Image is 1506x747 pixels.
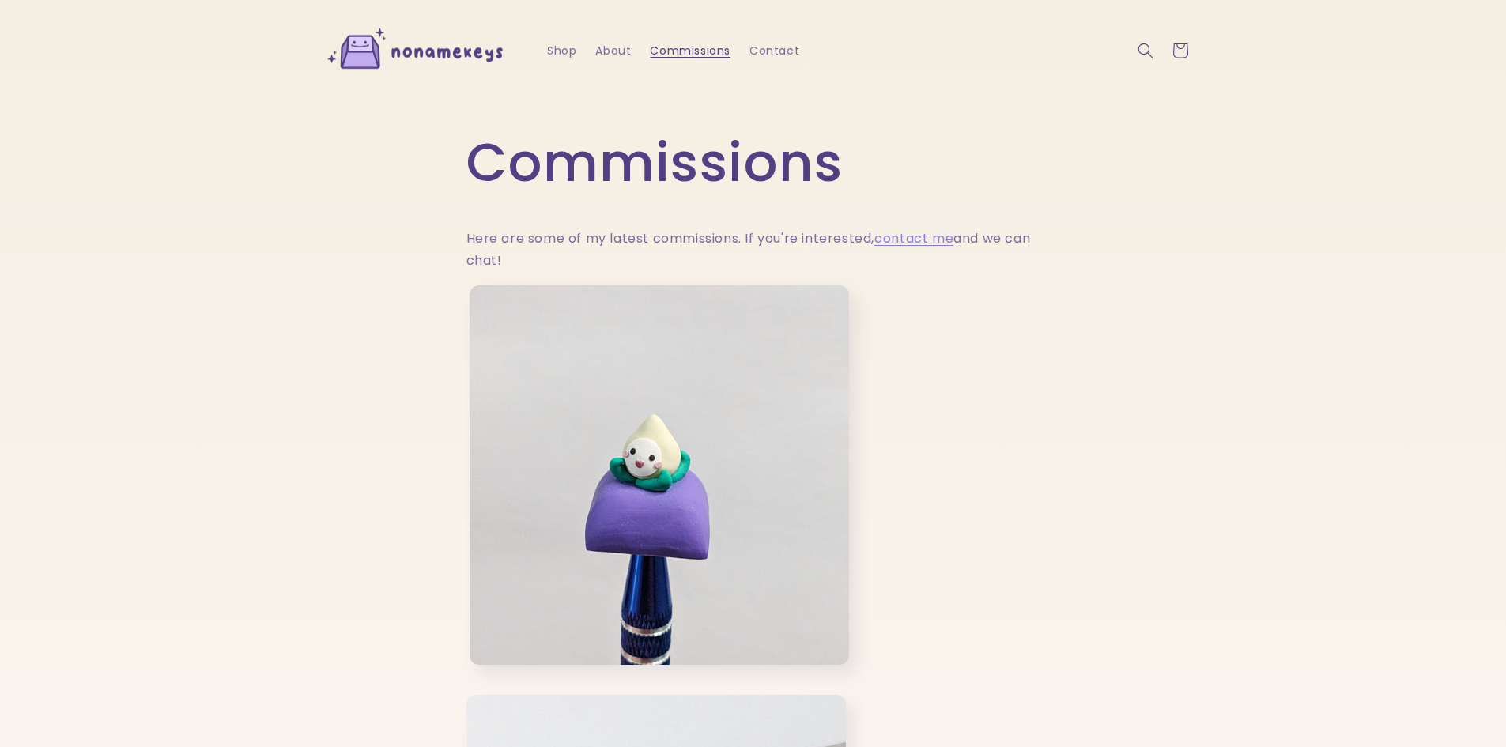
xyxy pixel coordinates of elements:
a: contact me [874,229,953,247]
h1: Commissions [466,130,1040,195]
span: Contact [749,43,799,58]
a: Shop [538,34,586,67]
a: Commissions [640,34,740,67]
img: nonamekeys [319,22,516,80]
span: Shop [547,43,576,58]
span: Commissions [650,43,730,58]
a: About [586,34,640,67]
p: Here are some of my latest commissions. If you're interested, and we can chat! [466,228,1040,274]
span: About [595,43,631,58]
a: Contact [740,34,809,67]
summary: Search [1128,33,1163,68]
